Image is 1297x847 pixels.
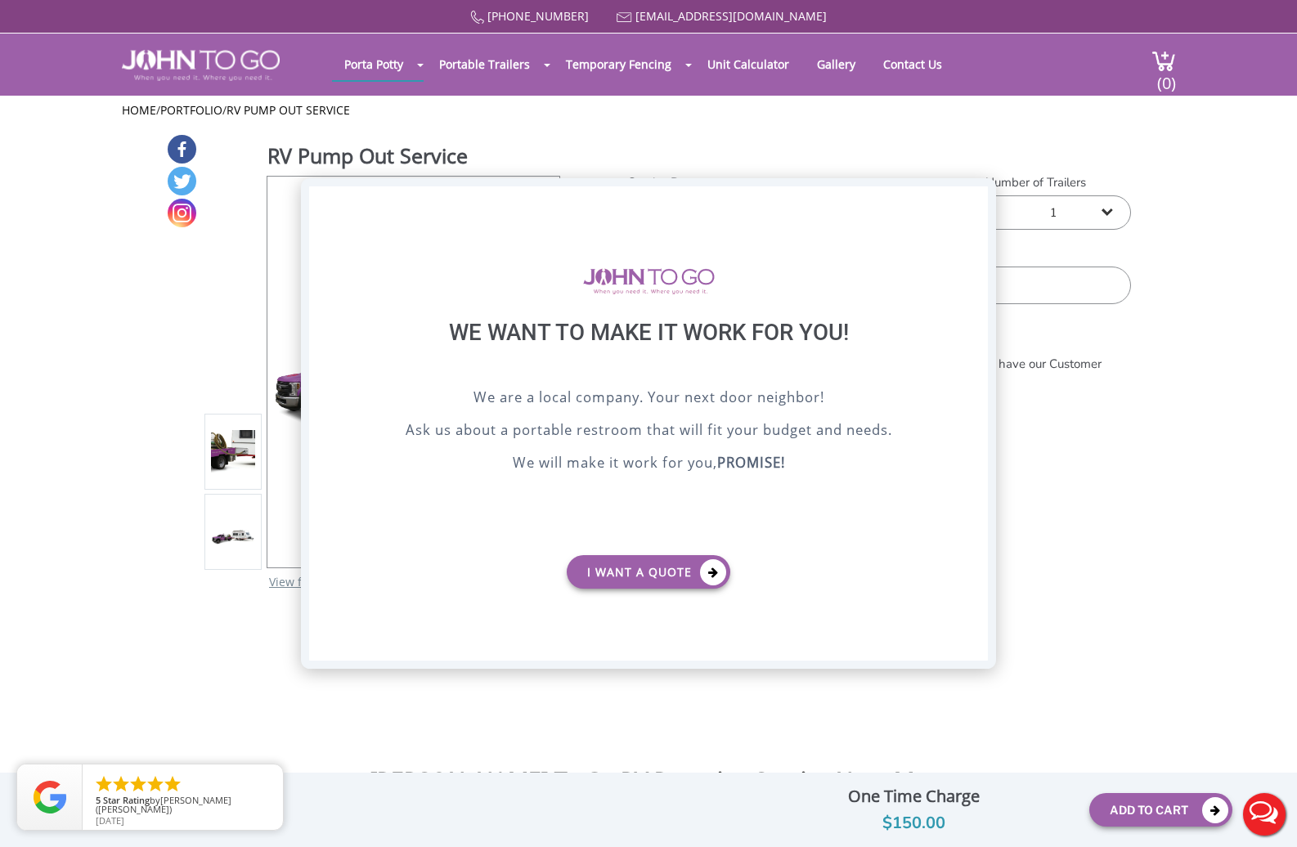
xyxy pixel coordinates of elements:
span: [DATE] [96,814,124,827]
p: We will make it work for you, [350,452,947,477]
span: Star Rating [103,794,150,806]
b: PROMISE! [717,453,785,472]
img: Review Rating [34,781,66,813]
span: [PERSON_NAME] ([PERSON_NAME]) [96,794,231,815]
div: We want to make it work for you! [350,319,947,387]
span: by [96,795,270,816]
li:  [163,774,182,794]
span: 5 [96,794,101,806]
li:  [146,774,165,794]
p: We are a local company. Your next door neighbor! [350,387,947,411]
button: Live Chat [1232,782,1297,847]
a: I want a Quote [567,555,730,589]
p: Ask us about a portable restroom that will fit your budget and needs. [350,419,947,444]
li:  [111,774,131,794]
div: X [963,186,988,214]
li:  [128,774,148,794]
li:  [94,774,114,794]
img: logo of viptogo [583,268,715,294]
